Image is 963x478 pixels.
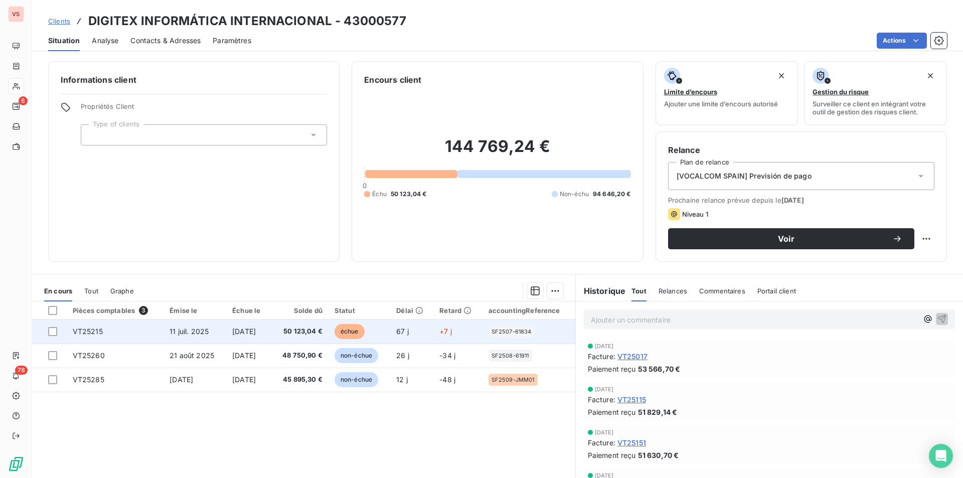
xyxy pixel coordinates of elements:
span: 51 829,14 € [638,407,678,417]
div: Statut [335,306,384,314]
span: Niveau 1 [682,210,708,218]
span: VT25260 [73,351,105,360]
span: Contacts & Adresses [130,36,201,46]
span: 21 août 2025 [170,351,214,360]
span: 26 j [396,351,409,360]
span: 50 123,04 € [391,190,427,199]
div: Open Intercom Messenger [929,444,953,468]
span: Gestion du risque [813,88,869,96]
span: 53 566,70 € [638,364,681,374]
span: -48 j [439,375,455,384]
span: Clients [48,17,70,25]
span: 45 895,30 € [277,375,323,385]
span: VT25151 [617,437,646,448]
span: Commentaires [699,287,745,295]
span: 12 j [396,375,408,384]
div: Délai [396,306,427,314]
span: 78 [15,366,28,375]
h3: DIGITEX INFORMÁTICA INTERNACIONAL - 43000577 [88,12,406,30]
span: Paiement reçu [588,450,636,460]
span: Analyse [92,36,118,46]
span: SF2508-61911 [492,353,529,359]
h6: Informations client [61,74,327,86]
span: [DATE] [595,343,614,349]
span: 51 630,70 € [638,450,679,460]
div: VS [8,6,24,22]
span: Limite d’encours [664,88,717,96]
span: +7 j [439,327,452,336]
span: Surveiller ce client en intégrant votre outil de gestion des risques client. [813,100,938,116]
span: Facture : [588,394,615,405]
span: -34 j [439,351,455,360]
div: Pièces comptables [73,306,158,315]
span: 11 juil. 2025 [170,327,209,336]
span: 6 [19,96,28,105]
span: Facture : [588,351,615,362]
h6: Encours client [364,74,421,86]
button: Limite d’encoursAjouter une limite d’encours autorisé [656,61,798,125]
span: Échu [372,190,387,199]
span: non-échue [335,372,378,387]
div: Échue le [232,306,265,314]
span: Situation [48,36,80,46]
span: [DATE] [595,386,614,392]
span: [DATE] [781,196,804,204]
span: 0 [363,182,367,190]
div: Solde dû [277,306,323,314]
span: 94 646,20 € [593,190,631,199]
span: Paiement reçu [588,364,636,374]
span: Ajouter une limite d’encours autorisé [664,100,778,108]
span: Portail client [757,287,796,295]
span: VT25115 [617,394,646,405]
span: VT25285 [73,375,104,384]
span: [DATE] [595,429,614,435]
img: Logo LeanPay [8,456,24,472]
span: SF2509-JMM01 [492,377,535,383]
span: Paiement reçu [588,407,636,417]
h6: Relance [668,144,934,156]
span: 3 [139,306,148,315]
span: non-échue [335,348,378,363]
span: Graphe [110,287,134,295]
span: échue [335,324,365,339]
span: Voir [680,235,892,243]
a: Clients [48,16,70,26]
input: Ajouter une valeur [89,130,97,139]
button: Gestion du risqueSurveiller ce client en intégrant votre outil de gestion des risques client. [804,61,947,125]
span: Paramètres [213,36,251,46]
h6: Historique [576,285,626,297]
span: [DATE] [232,375,256,384]
button: Actions [877,33,927,49]
span: SF2507-61834 [492,329,532,335]
span: Relances [659,287,687,295]
button: Voir [668,228,914,249]
div: accountingReference [489,306,569,314]
span: Propriétés Client [81,102,327,116]
div: Émise le [170,306,220,314]
span: Facture : [588,437,615,448]
span: 50 123,04 € [277,327,323,337]
span: [DATE] [232,351,256,360]
span: [DATE] [232,327,256,336]
span: VT25017 [617,351,648,362]
span: Prochaine relance prévue depuis le [668,196,934,204]
span: Tout [84,287,98,295]
span: En cours [44,287,72,295]
span: [DATE] [170,375,193,384]
span: 48 750,90 € [277,351,323,361]
span: [VOCALCOM SPAIN] Previsión de pago [677,171,812,181]
span: Non-échu [560,190,589,199]
span: Tout [631,287,647,295]
span: 67 j [396,327,409,336]
h2: 144 769,24 € [364,136,630,167]
span: VT25215 [73,327,103,336]
div: Retard [439,306,476,314]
